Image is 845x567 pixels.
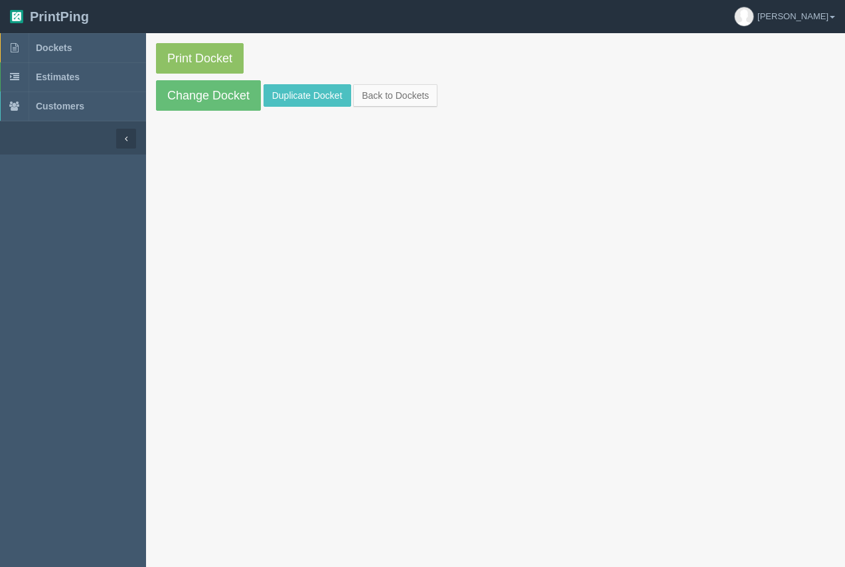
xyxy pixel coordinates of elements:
[735,7,753,26] img: avatar_default-7531ab5dedf162e01f1e0bb0964e6a185e93c5c22dfe317fb01d7f8cd2b1632c.jpg
[10,10,23,23] img: logo-3e63b451c926e2ac314895c53de4908e5d424f24456219fb08d385ab2e579770.png
[156,80,261,111] a: Change Docket
[264,84,351,107] a: Duplicate Docket
[36,101,84,111] span: Customers
[36,72,80,82] span: Estimates
[353,84,437,107] a: Back to Dockets
[36,42,72,53] span: Dockets
[156,43,244,74] a: Print Docket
